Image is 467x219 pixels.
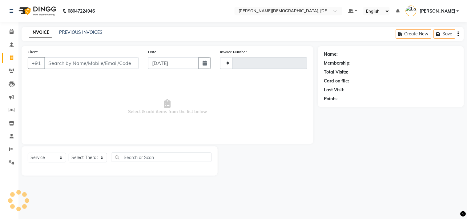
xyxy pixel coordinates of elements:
button: +91 [28,57,45,69]
img: logo [16,2,58,20]
label: Client [28,49,38,55]
a: PREVIOUS INVOICES [59,30,103,35]
div: Last Visit: [324,87,345,93]
button: Save [434,29,455,39]
span: Select & add items from the list below [28,76,307,138]
div: Points: [324,96,338,102]
div: Name: [324,51,338,58]
div: Card on file: [324,78,349,84]
div: Membership: [324,60,351,66]
label: Invoice Number [220,49,247,55]
button: Create New [396,29,431,39]
a: INVOICE [29,27,52,38]
div: Total Visits: [324,69,348,75]
input: Search or Scan [112,153,211,162]
span: [PERSON_NAME] [420,8,455,14]
input: Search by Name/Mobile/Email/Code [44,57,139,69]
img: Latika Sawant [406,6,417,16]
b: 08047224946 [68,2,95,20]
label: Date [148,49,156,55]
